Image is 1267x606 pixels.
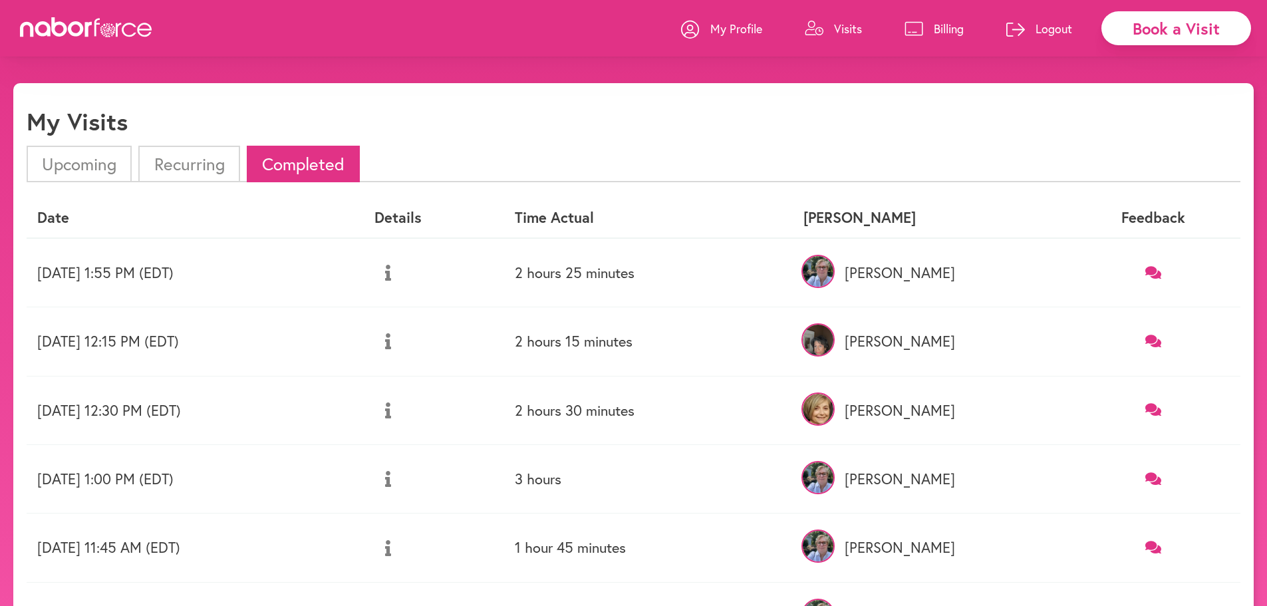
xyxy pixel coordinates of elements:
th: Time Actual [504,198,793,237]
th: Date [27,198,364,237]
p: [PERSON_NAME] [803,539,1056,556]
p: Logout [1036,21,1072,37]
a: Logout [1006,9,1072,49]
td: 2 hours 25 minutes [504,238,793,307]
img: 4lPRMntkTs2omAbeJg7m [801,392,835,426]
td: [DATE] 11:45 AM (EDT) [27,514,364,582]
p: [PERSON_NAME] [803,470,1056,488]
td: 1 hour 45 minutes [504,514,793,582]
th: [PERSON_NAME] [793,198,1066,237]
th: Details [364,198,504,237]
td: [DATE] 12:30 PM (EDT) [27,376,364,444]
img: x6ftICnNRS2MXrTD9hY7 [801,323,835,357]
p: [PERSON_NAME] [803,264,1056,281]
li: Upcoming [27,146,132,182]
img: Xky5LZ3SxCV8nfDXU8BE [801,461,835,494]
a: Billing [905,9,964,49]
td: 3 hours [504,444,793,513]
p: Visits [834,21,862,37]
p: Billing [934,21,964,37]
td: [DATE] 1:00 PM (EDT) [27,444,364,513]
td: [DATE] 1:55 PM (EDT) [27,238,364,307]
a: Visits [805,9,862,49]
td: [DATE] 12:15 PM (EDT) [27,307,364,376]
li: Recurring [138,146,239,182]
img: Xky5LZ3SxCV8nfDXU8BE [801,255,835,288]
td: 2 hours 30 minutes [504,376,793,444]
h1: My Visits [27,107,128,136]
p: My Profile [710,21,762,37]
p: [PERSON_NAME] [803,402,1056,419]
img: Xky5LZ3SxCV8nfDXU8BE [801,530,835,563]
li: Completed [247,146,360,182]
div: Book a Visit [1101,11,1251,45]
p: [PERSON_NAME] [803,333,1056,350]
a: My Profile [681,9,762,49]
th: Feedback [1066,198,1240,237]
td: 2 hours 15 minutes [504,307,793,376]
